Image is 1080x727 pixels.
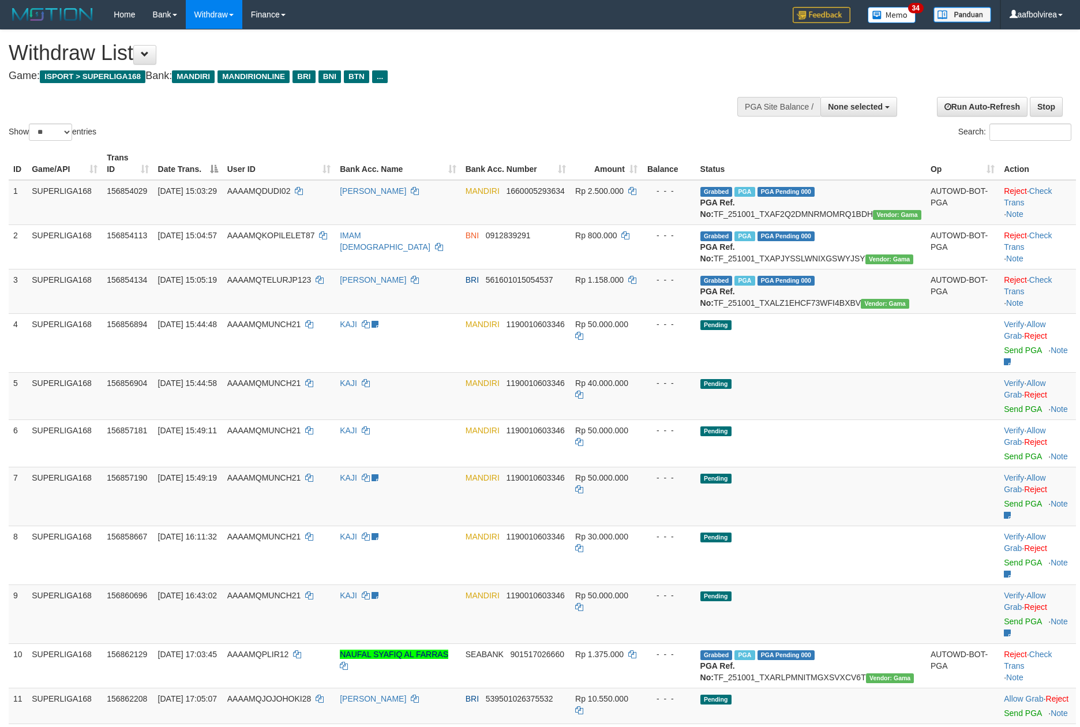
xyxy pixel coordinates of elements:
[466,186,500,196] span: MANDIRI
[1006,673,1023,682] a: Note
[734,231,755,241] span: Marked by aafchhiseyha
[1004,532,1045,553] a: Allow Grab
[107,320,147,329] span: 156856894
[908,3,924,13] span: 34
[999,419,1076,467] td: · ·
[1004,473,1045,494] span: ·
[868,7,916,23] img: Button%20Memo.svg
[507,379,565,388] span: Copy 1190010603346 to clipboard
[9,180,27,225] td: 1
[158,379,217,388] span: [DATE] 15:44:58
[511,650,564,659] span: Copy 901517026660 to clipboard
[1051,709,1068,718] a: Note
[29,123,72,141] select: Showentries
[793,7,850,23] img: Feedback.jpg
[217,70,290,83] span: MANDIRIONLINE
[507,320,565,329] span: Copy 1190010603346 to clipboard
[1024,437,1047,447] a: Reject
[1024,485,1047,494] a: Reject
[1004,320,1045,340] span: ·
[466,694,479,703] span: BRI
[696,147,926,180] th: Status
[647,377,691,389] div: - - -
[575,591,628,600] span: Rp 50.000.000
[647,472,691,484] div: - - -
[575,320,628,329] span: Rp 50.000.000
[1030,97,1063,117] a: Stop
[158,650,217,659] span: [DATE] 17:03:45
[999,372,1076,419] td: · ·
[227,426,301,435] span: AAAAMQMUNCH21
[1004,591,1045,612] a: Allow Grab
[575,650,624,659] span: Rp 1.375.000
[999,688,1076,724] td: ·
[27,269,102,313] td: SUPERLIGA168
[9,123,96,141] label: Show entries
[486,231,531,240] span: Copy 0912839291 to clipboard
[647,531,691,542] div: - - -
[999,643,1076,688] td: · ·
[1004,591,1045,612] span: ·
[1004,275,1052,296] a: Check Trans
[486,694,553,703] span: Copy 539501026375532 to clipboard
[318,70,341,83] span: BNI
[102,147,153,180] th: Trans ID: activate to sort column ascending
[1024,390,1047,399] a: Reject
[1004,532,1024,541] a: Verify
[27,467,102,526] td: SUPERLIGA168
[700,650,733,660] span: Grabbed
[575,275,624,284] span: Rp 1.158.000
[575,186,624,196] span: Rp 2.500.000
[1004,452,1041,461] a: Send PGA
[227,591,301,600] span: AAAAMQMUNCH21
[9,6,96,23] img: MOTION_logo.png
[9,313,27,372] td: 4
[700,287,735,308] b: PGA Ref. No:
[227,532,301,541] span: AAAAMQMUNCH21
[1004,404,1041,414] a: Send PGA
[1006,209,1023,219] a: Note
[1051,499,1068,508] a: Note
[466,532,500,541] span: MANDIRI
[107,186,147,196] span: 156854029
[1004,379,1024,388] a: Verify
[1004,379,1045,399] span: ·
[700,533,732,542] span: Pending
[1051,558,1068,567] a: Note
[700,426,732,436] span: Pending
[344,70,369,83] span: BTN
[466,650,504,659] span: SEABANK
[9,584,27,643] td: 9
[647,185,691,197] div: - - -
[107,379,147,388] span: 156856904
[700,695,732,704] span: Pending
[937,97,1027,117] a: Run Auto-Refresh
[340,650,448,659] a: NAUFAL SYAFIQ AL FARRAS
[1004,591,1024,600] a: Verify
[27,688,102,724] td: SUPERLIGA168
[9,70,708,82] h4: Game: Bank:
[158,591,217,600] span: [DATE] 16:43:02
[1051,404,1068,414] a: Note
[575,694,628,703] span: Rp 10.550.000
[700,276,733,286] span: Grabbed
[107,650,147,659] span: 156862129
[1024,602,1047,612] a: Reject
[700,198,735,219] b: PGA Ref. No:
[340,275,406,284] a: [PERSON_NAME]
[696,180,926,225] td: TF_251001_TXAF2Q2DMNRMOMRQ1BDH
[158,275,217,284] span: [DATE] 15:05:19
[734,187,755,197] span: Marked by aafsoycanthlai
[575,379,628,388] span: Rp 40.000.000
[227,186,291,196] span: AAAAMQDUDI02
[999,584,1076,643] td: · ·
[958,123,1071,141] label: Search:
[466,426,500,435] span: MANDIRI
[1004,617,1041,626] a: Send PGA
[757,231,815,241] span: PGA Pending
[1006,298,1023,308] a: Note
[575,426,628,435] span: Rp 50.000.000
[828,102,883,111] span: None selected
[1004,532,1045,553] span: ·
[700,242,735,263] b: PGA Ref. No:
